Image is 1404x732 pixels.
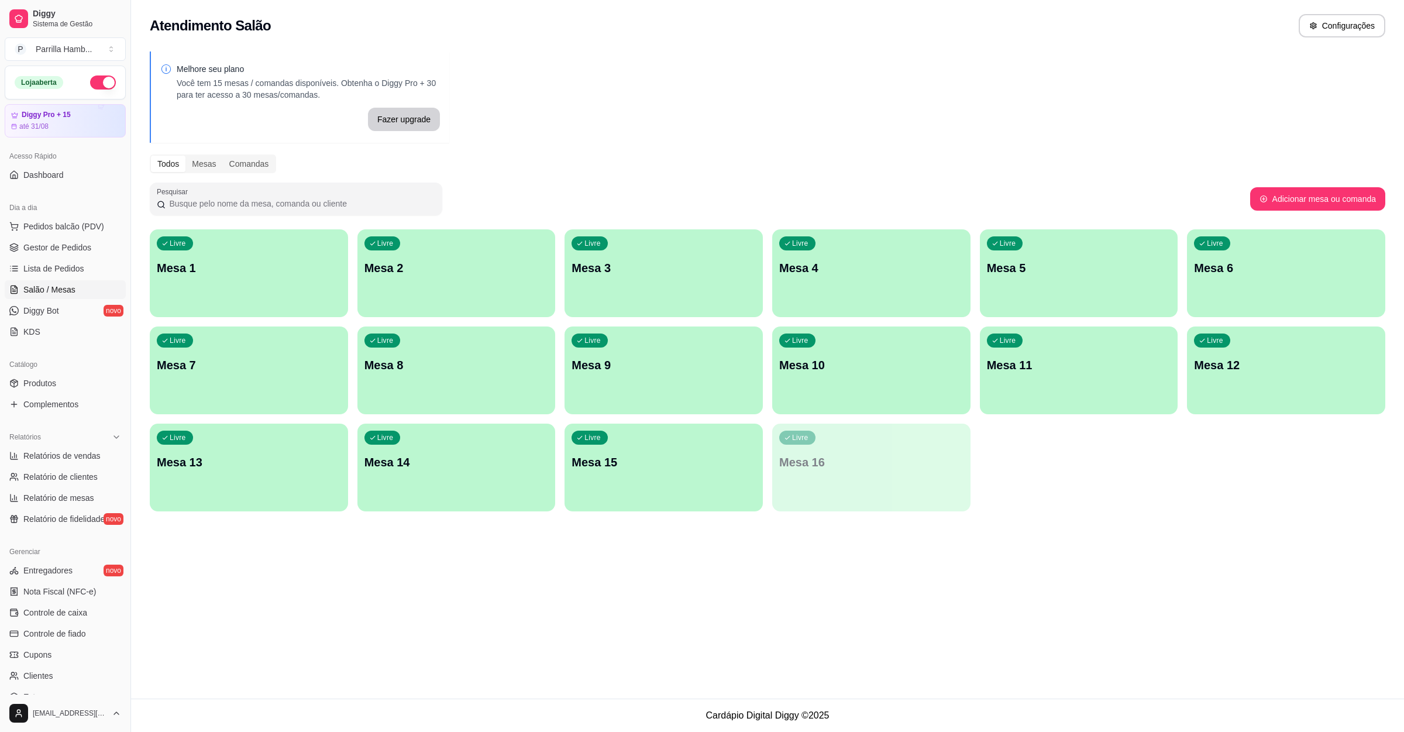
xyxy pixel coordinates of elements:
[5,374,126,393] a: Produtos
[772,424,971,511] button: LivreMesa 16
[150,327,348,414] button: LivreMesa 7
[23,471,98,483] span: Relatório de clientes
[980,229,1178,317] button: LivreMesa 5
[223,156,276,172] div: Comandas
[584,239,601,248] p: Livre
[23,607,87,618] span: Controle de caixa
[5,166,126,184] a: Dashboard
[565,424,763,511] button: LivreMesa 15
[779,260,963,276] p: Mesa 4
[157,187,192,197] label: Pesquisar
[15,76,63,89] div: Loja aberta
[1194,357,1378,373] p: Mesa 12
[19,122,49,131] article: até 31/08
[1299,14,1385,37] button: Configurações
[5,688,126,706] a: Estoque
[792,239,808,248] p: Livre
[572,260,756,276] p: Mesa 3
[1000,239,1016,248] p: Livre
[792,433,808,442] p: Livre
[23,326,40,338] span: KDS
[170,336,186,345] p: Livre
[368,108,440,131] button: Fazer upgrade
[5,301,126,320] a: Diggy Botnovo
[23,169,64,181] span: Dashboard
[5,645,126,664] a: Cupons
[5,238,126,257] a: Gestor de Pedidos
[5,5,126,33] a: DiggySistema de Gestão
[584,336,601,345] p: Livre
[1207,336,1223,345] p: Livre
[5,355,126,374] div: Catálogo
[23,628,86,640] span: Controle de fiado
[5,489,126,507] a: Relatório de mesas
[23,305,59,317] span: Diggy Bot
[23,221,104,232] span: Pedidos balcão (PDV)
[565,327,763,414] button: LivreMesa 9
[987,357,1171,373] p: Mesa 11
[23,586,96,597] span: Nota Fiscal (NFC-e)
[23,242,91,253] span: Gestor de Pedidos
[5,603,126,622] a: Controle de caixa
[1187,327,1385,414] button: LivreMesa 12
[157,260,341,276] p: Mesa 1
[792,336,808,345] p: Livre
[5,280,126,299] a: Salão / Mesas
[377,336,394,345] p: Livre
[157,357,341,373] p: Mesa 7
[33,9,121,19] span: Diggy
[772,327,971,414] button: LivreMesa 10
[1000,336,1016,345] p: Livre
[779,454,963,470] p: Mesa 16
[15,43,26,55] span: P
[23,398,78,410] span: Complementos
[5,104,126,138] a: Diggy Pro + 15até 31/08
[779,357,963,373] p: Mesa 10
[150,16,271,35] h2: Atendimento Salão
[572,454,756,470] p: Mesa 15
[364,260,549,276] p: Mesa 2
[5,217,126,236] button: Pedidos balcão (PDV)
[5,446,126,465] a: Relatórios de vendas
[170,239,186,248] p: Livre
[131,699,1404,732] footer: Cardápio Digital Diggy © 2025
[5,468,126,486] a: Relatório de clientes
[23,284,75,295] span: Salão / Mesas
[1187,229,1385,317] button: LivreMesa 6
[5,510,126,528] a: Relatório de fidelidadenovo
[572,357,756,373] p: Mesa 9
[33,709,107,718] span: [EMAIL_ADDRESS][DOMAIN_NAME]
[987,260,1171,276] p: Mesa 5
[5,561,126,580] a: Entregadoresnovo
[150,229,348,317] button: LivreMesa 1
[5,542,126,561] div: Gerenciar
[23,565,73,576] span: Entregadores
[157,454,341,470] p: Mesa 13
[5,37,126,61] button: Select a team
[5,666,126,685] a: Clientes
[364,357,549,373] p: Mesa 8
[5,582,126,601] a: Nota Fiscal (NFC-e)
[23,492,94,504] span: Relatório de mesas
[5,395,126,414] a: Complementos
[177,77,440,101] p: Você tem 15 mesas / comandas disponíveis. Obtenha o Diggy Pro + 30 para ter acesso a 30 mesas/com...
[1250,187,1385,211] button: Adicionar mesa ou comanda
[980,327,1178,414] button: LivreMesa 11
[5,259,126,278] a: Lista de Pedidos
[357,327,556,414] button: LivreMesa 8
[5,198,126,217] div: Dia a dia
[177,63,440,75] p: Melhore seu plano
[377,239,394,248] p: Livre
[364,454,549,470] p: Mesa 14
[150,424,348,511] button: LivreMesa 13
[357,424,556,511] button: LivreMesa 14
[5,147,126,166] div: Acesso Rápido
[23,691,53,703] span: Estoque
[1207,239,1223,248] p: Livre
[23,513,105,525] span: Relatório de fidelidade
[772,229,971,317] button: LivreMesa 4
[9,432,41,442] span: Relatórios
[36,43,92,55] div: Parrilla Hamb ...
[5,322,126,341] a: KDS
